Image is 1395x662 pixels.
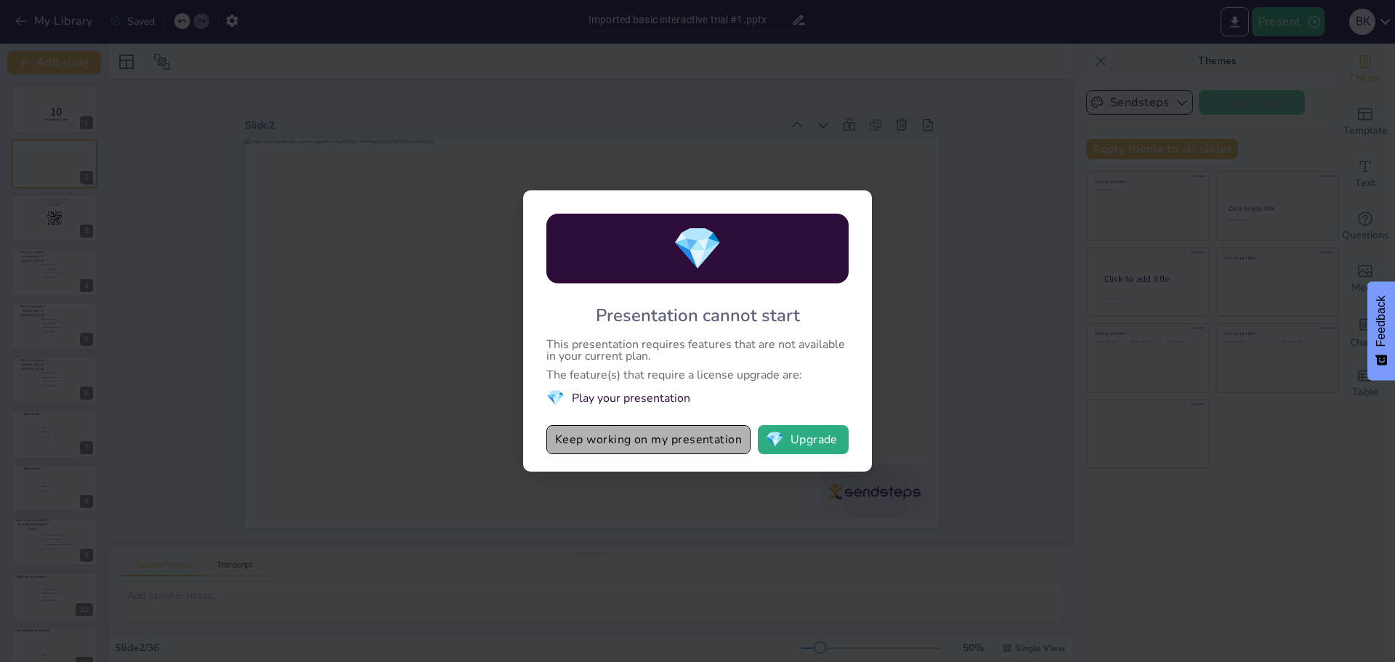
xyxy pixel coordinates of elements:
[758,425,849,454] button: diamondUpgrade
[766,432,784,447] span: diamond
[546,369,849,381] div: The feature(s) that require a license upgrade are:
[546,388,565,408] span: diamond
[1367,281,1395,380] button: Feedback - Show survey
[1375,296,1388,347] span: Feedback
[546,388,849,408] li: Play your presentation
[546,339,849,362] div: This presentation requires features that are not available in your current plan.
[672,221,723,277] span: diamond
[596,304,800,327] div: Presentation cannot start
[546,425,751,454] button: Keep working on my presentation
